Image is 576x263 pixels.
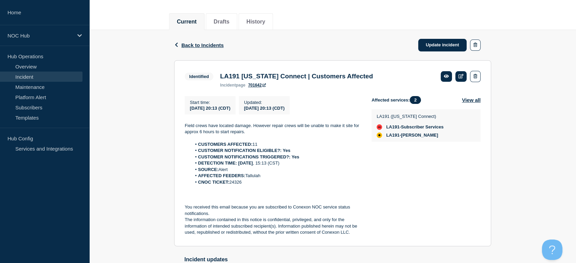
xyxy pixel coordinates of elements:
[377,114,443,119] p: LA191 ([US_STATE] Connect)
[174,42,224,48] button: Back to Incidents
[244,105,285,111] div: [DATE] 20:13 (CDT)
[244,100,285,105] p: Updated :
[185,123,361,135] p: Field crews have located damage. However repair crews will be unable to make it site for approx 6...
[192,160,361,166] li: , 15:13 (CST)
[198,160,253,166] strong: DETECTION TIME: [DATE]
[190,100,230,105] p: Start time :
[246,19,265,25] button: History
[418,39,467,51] a: Update incident
[198,148,290,153] strong: CUSTOMER NOTIFICATION ELIGIBLE?: Yes
[462,96,481,104] button: View all
[220,83,245,88] p: page
[198,167,218,172] strong: SOURCE:
[410,96,421,104] span: 2
[198,154,299,159] strong: CUSTOMER NOTIFICATIONS TRIGGERED?: Yes
[192,173,361,179] li: Tallulah
[386,133,438,138] span: LA191-[PERSON_NAME]
[377,124,382,130] div: down
[192,179,361,185] li: 24326
[185,204,361,217] p: You received this email because you are subscribed to Conexon NOC service status notifications.
[184,257,491,263] h2: Incident updates
[192,141,361,148] li: 11
[198,180,229,185] strong: CNOC TICKET:
[181,42,224,48] span: Back to Incidents
[248,83,266,88] a: 701642
[542,239,562,260] iframe: Help Scout Beacon - Open
[7,33,73,38] p: NOC Hub
[177,19,197,25] button: Current
[190,106,230,111] span: [DATE] 20:13 (CDT)
[377,133,382,138] div: affected
[214,19,229,25] button: Drafts
[220,73,373,80] h3: LA191 [US_STATE] Connect | Customers Affected
[185,217,361,235] p: The information contained in this notice is confidential, privileged, and only for the informatio...
[198,142,253,147] strong: CUSTOMERS AFFECTED:
[185,73,213,80] span: Identified
[192,167,361,173] li: Alert
[198,173,245,178] strong: AFFECTED FEEDERS:
[220,83,236,88] span: incident
[372,96,424,104] span: Affected services:
[386,124,443,130] span: LA191-Subscriber Services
